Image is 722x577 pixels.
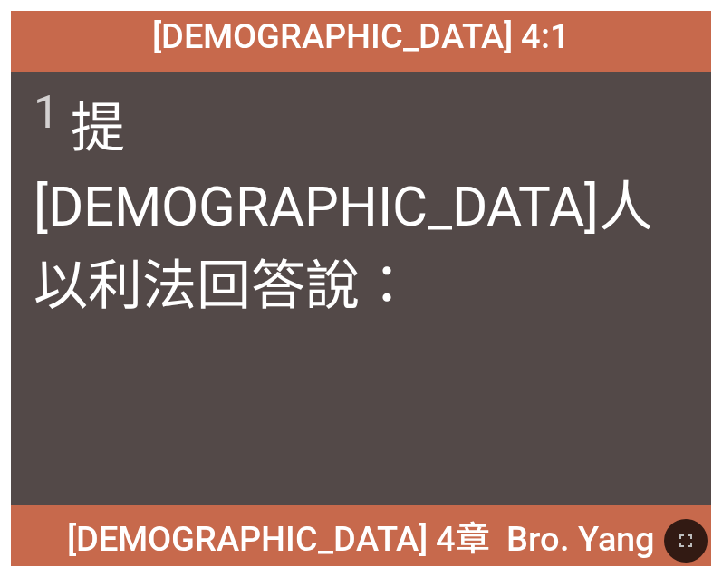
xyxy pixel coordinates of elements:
wh559: ： [360,254,414,318]
wh464: 回答 [197,254,414,318]
span: 提[DEMOGRAPHIC_DATA]人 [34,83,688,320]
sup: 1 [34,86,59,139]
wh6030: 說 [305,254,414,318]
span: [DEMOGRAPHIC_DATA] 4:1 [152,16,570,56]
wh8489: 以利法 [34,254,414,318]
